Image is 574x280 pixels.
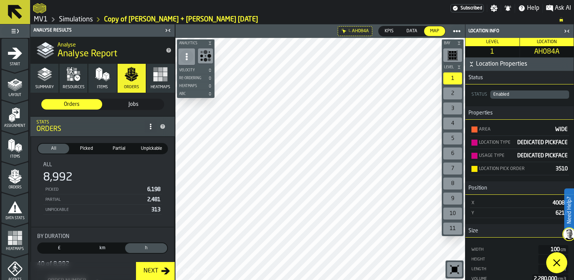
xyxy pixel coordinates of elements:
label: button-switch-multi-Distance [81,242,124,254]
div: thumb [71,144,102,154]
span: Ask AI [555,4,571,13]
span: By Duration [37,233,69,239]
div: StatList-item-Picked [43,184,162,194]
div: Title [43,162,162,168]
span: AH084A [352,29,369,34]
h2: Sub Title [57,41,160,48]
a: logo-header [33,2,46,15]
span: 6,198 [147,187,160,192]
span: 2,481 [147,197,160,202]
label: button-switch-multi-Cost [37,242,81,254]
span: Heatmaps [2,247,28,251]
label: button-switch-multi-Orders [41,99,103,110]
header: Analyse Results [30,24,175,37]
div: Menu Subscription [450,4,484,12]
span: Picked [72,145,100,152]
div: thumb [103,144,134,154]
button: button- [177,39,214,47]
a: logo-header [177,263,219,278]
div: Orders [36,125,145,133]
span: Subscribed [461,6,482,11]
div: 8,992 [43,171,73,184]
a: link-to-/wh/i/3ccf57d1-1e0c-4a81-a3bb-c2011c5f0d50/settings/billing [450,4,484,12]
nav: Breadcrumb [33,15,571,24]
div: button-toolbar-undefined [196,47,214,66]
label: button-switch-multi-Data [400,26,424,36]
label: button-switch-multi-Time [124,242,168,254]
div: stat-All [37,156,168,221]
span: Layout [2,93,28,97]
span: Unpickable [137,145,166,152]
div: thumb [400,26,423,36]
label: button-switch-multi-Picked (6,198) [70,143,103,154]
span: £ [39,245,79,251]
div: thumb [136,144,167,154]
div: thumb [379,26,400,36]
span: Re-Ordering [178,76,206,80]
span: Velocity [178,68,206,72]
div: title-Analyse Report [30,37,175,64]
div: 40 of 8,992 [37,260,168,269]
label: button-toggle-Help [515,4,542,13]
li: menu Orders [2,162,28,192]
button: button- [177,82,214,90]
li: menu Layout [2,69,28,99]
button: button- [177,66,214,74]
div: StatList-item-Unpickable [43,205,162,215]
span: Orders [2,185,28,190]
span: Items [97,85,108,90]
li: menu Assignment [2,100,28,130]
label: button-switch-multi-Jobs [103,99,164,110]
span: Resources [63,85,85,90]
a: link-to-/wh/i/3ccf57d1-1e0c-4a81-a3bb-c2011c5f0d50 [59,15,93,24]
button: button- [177,90,214,98]
span: Orders [44,101,99,108]
iframe: Chat Widget [406,12,574,280]
a: link-to-/wh/i/3ccf57d1-1e0c-4a81-a3bb-c2011c5f0d50/simulations/d2d5025c-bd1e-44fe-a0df-b4e81305891e [104,15,258,24]
li: menu Items [2,131,28,161]
span: km [83,245,122,251]
label: button-toggle-Ask AI [543,4,574,13]
svg: Show Congestion [199,50,211,62]
span: Analytics [178,41,206,45]
span: All [39,145,68,152]
span: KPIs [382,28,397,35]
div: Title [37,233,168,239]
div: thumb [103,99,164,110]
label: button-switch-multi-All (8,992) [37,143,70,154]
div: Next [140,266,161,275]
span: All [43,162,52,168]
span: Summary [35,85,54,90]
span: Help [527,4,539,13]
label: Need Help? [565,189,573,231]
li: menu Data Stats [2,193,28,223]
label: button-switch-multi-Partial (2,481) [103,143,135,154]
div: Unpickable [45,208,148,212]
span: ABC [178,92,206,96]
label: button-toggle-Settings [487,5,501,12]
div: Stats [36,120,145,125]
div: thumb [38,144,69,154]
span: Heatmaps [151,85,170,90]
span: 313 [151,207,160,212]
span: h [127,245,166,251]
div: Picked [45,187,144,192]
span: Data [403,28,420,35]
span: Jobs [106,101,161,108]
button: button-Next [136,262,175,280]
li: menu Start [2,39,28,69]
div: Analyse Results [32,28,163,33]
span: Orders [124,85,139,90]
div: thumb [41,99,102,110]
button: button- [177,74,214,82]
span: Data Stats [2,216,28,220]
label: button-switch-multi-Unpickable (313) [135,143,168,154]
span: Partial [105,145,133,152]
span: Start [2,62,28,66]
label: button-toggle-Toggle Full Menu [2,26,28,36]
div: StatList-item-Partial [43,194,162,205]
div: thumb [82,243,124,253]
div: L. [349,29,351,33]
